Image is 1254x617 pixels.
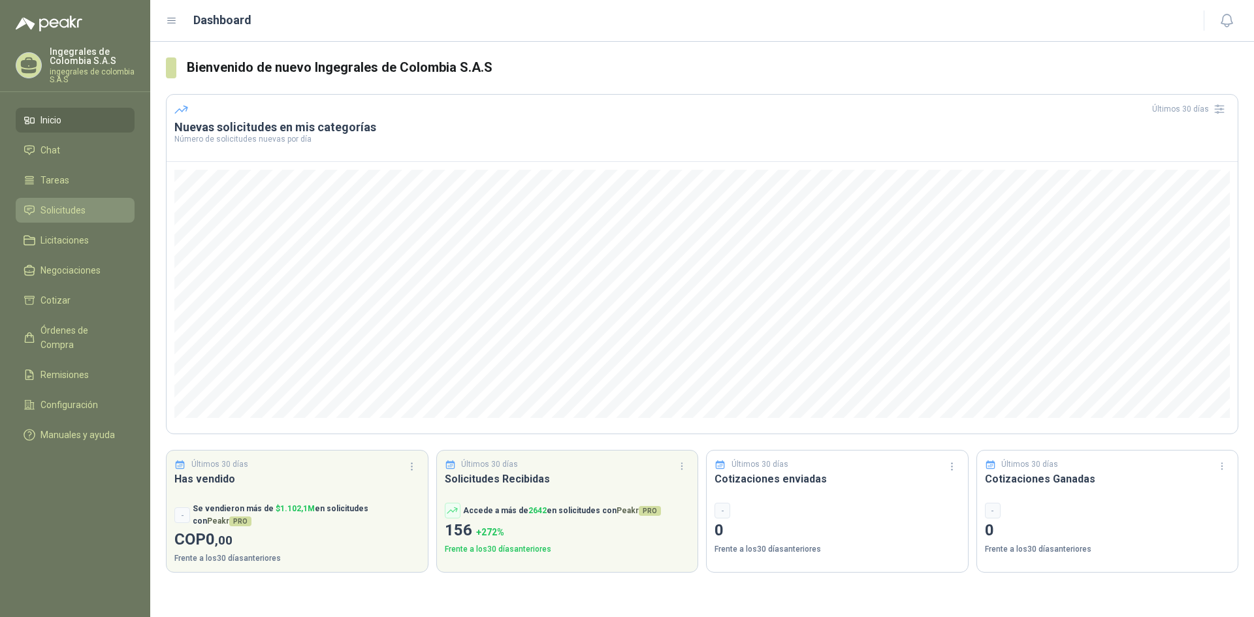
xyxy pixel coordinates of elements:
[715,503,730,518] div: -
[463,505,661,517] p: Accede a más de en solicitudes con
[16,362,135,387] a: Remisiones
[40,428,115,442] span: Manuales y ayuda
[215,533,233,548] span: ,00
[40,143,60,157] span: Chat
[16,168,135,193] a: Tareas
[16,16,82,31] img: Logo peakr
[174,552,420,565] p: Frente a los 30 días anteriores
[174,135,1230,143] p: Número de solicitudes nuevas por día
[16,138,135,163] a: Chat
[193,503,420,528] p: Se vendieron más de en solicitudes con
[985,518,1230,543] p: 0
[16,108,135,133] a: Inicio
[207,516,251,526] span: Peakr
[174,528,420,552] p: COP
[229,516,251,526] span: PRO
[40,233,89,247] span: Licitaciones
[174,119,1230,135] h3: Nuevas solicitudes en mis categorías
[461,458,518,471] p: Últimos 30 días
[985,503,1001,518] div: -
[445,518,690,543] p: 156
[639,506,661,516] span: PRO
[40,368,89,382] span: Remisiones
[445,471,690,487] h3: Solicitudes Recibidas
[40,293,71,308] span: Cotizar
[445,543,690,556] p: Frente a los 30 días anteriores
[1001,458,1058,471] p: Últimos 30 días
[40,173,69,187] span: Tareas
[206,530,233,548] span: 0
[715,543,960,556] p: Frente a los 30 días anteriores
[16,288,135,313] a: Cotizar
[16,228,135,253] a: Licitaciones
[40,203,86,217] span: Solicitudes
[50,68,135,84] p: ingegrales de colombia S.A.S
[16,422,135,447] a: Manuales y ayuda
[731,458,788,471] p: Últimos 30 días
[276,504,315,513] span: $ 1.102,1M
[16,318,135,357] a: Órdenes de Compra
[40,398,98,412] span: Configuración
[174,507,190,523] div: -
[16,392,135,417] a: Configuración
[50,47,135,65] p: Ingegrales de Colombia S.A.S
[16,198,135,223] a: Solicitudes
[40,113,61,127] span: Inicio
[1152,99,1230,119] div: Últimos 30 días
[193,11,251,29] h1: Dashboard
[985,543,1230,556] p: Frente a los 30 días anteriores
[40,323,122,352] span: Órdenes de Compra
[187,57,1238,78] h3: Bienvenido de nuevo Ingegrales de Colombia S.A.S
[528,506,547,515] span: 2642
[715,471,960,487] h3: Cotizaciones enviadas
[617,506,661,515] span: Peakr
[191,458,248,471] p: Últimos 30 días
[985,471,1230,487] h3: Cotizaciones Ganadas
[16,258,135,283] a: Negociaciones
[174,471,420,487] h3: Has vendido
[476,527,504,537] span: + 272 %
[40,263,101,277] span: Negociaciones
[715,518,960,543] p: 0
